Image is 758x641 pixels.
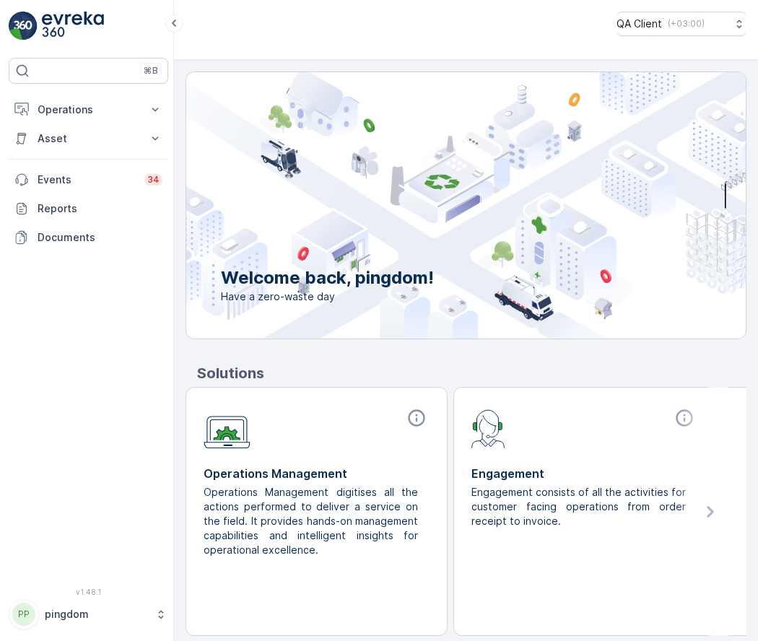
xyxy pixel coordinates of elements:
p: Reports [38,201,162,216]
span: v 1.48.1 [9,588,168,596]
p: Operations [38,103,139,117]
p: Engagement [471,465,697,482]
p: ⌘B [144,65,158,77]
p: Operations Management digitises all the actions performed to deliver a service on the field. It p... [204,485,418,557]
div: PP [12,603,35,626]
button: PPpingdom [9,599,168,629]
p: Solutions [197,362,746,384]
p: pingdom [45,607,148,622]
a: Documents [9,223,168,252]
a: Events34 [9,165,168,194]
p: Events [38,173,136,187]
img: module-icon [204,408,251,449]
img: logo_light-DOdMpM7g.png [42,12,104,40]
p: Welcome back, pingdom! [221,266,434,289]
p: Engagement consists of all the activities for customer facing operations from order receipt to in... [471,485,686,528]
button: Asset [9,124,168,153]
img: logo [9,12,38,40]
img: module-icon [471,408,505,448]
p: QA Client [617,17,662,31]
button: QA Client(+03:00) [617,12,746,36]
p: Operations Management [204,465,430,482]
img: city illustration [121,72,746,339]
p: Asset [38,131,139,146]
button: Operations [9,95,168,124]
p: Documents [38,230,162,245]
span: Have a zero-waste day [221,289,434,304]
p: 34 [147,174,160,186]
p: ( +03:00 ) [668,18,705,30]
a: Reports [9,194,168,223]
